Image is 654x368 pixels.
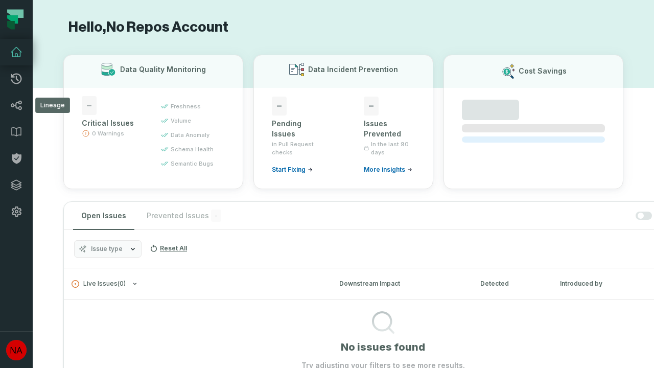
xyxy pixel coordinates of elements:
span: freshness [171,102,201,110]
div: Pending Issues [272,119,323,139]
button: Data Incident Prevention-Pending Issuesin Pull Request checksStart Fixing-Issues PreventedIn the ... [253,55,433,189]
span: in Pull Request checks [272,140,323,156]
span: data anomaly [171,131,209,139]
button: Data Quality Monitoring-Critical Issues0 Warningsfreshnessvolumedata anomalyschema healthsemantic... [63,55,243,189]
h3: Data Quality Monitoring [120,64,206,75]
button: Reset All [146,240,191,257]
span: semantic bugs [171,159,214,168]
span: - [364,97,379,116]
span: - [82,96,97,115]
a: Start Fixing [272,166,313,174]
span: schema health [171,145,214,153]
span: 0 Warnings [92,129,124,137]
h3: Data Incident Prevention [308,64,398,75]
span: - [272,97,287,116]
span: Start Fixing [272,166,306,174]
h1: Hello, No Repos Account [63,18,623,36]
button: Open Issues [73,202,134,229]
span: volume [171,117,191,125]
span: More insights [364,166,405,174]
button: Cost Savings [443,55,623,189]
button: Live Issues(0) [72,280,321,288]
h3: Cost Savings [519,66,567,76]
a: More insights [364,166,412,174]
div: Critical Issues [82,118,142,128]
button: Issue type [74,240,142,258]
h1: No issues found [341,340,425,354]
img: avatar of No Repos Account [6,340,27,360]
span: In the last 90 days [371,140,415,156]
div: Issues Prevented [364,119,415,139]
div: Detected [480,279,542,288]
div: Downstream Impact [339,279,462,288]
span: Live Issues ( 0 ) [72,280,126,288]
div: Lineage [35,98,70,113]
span: Issue type [91,245,123,253]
